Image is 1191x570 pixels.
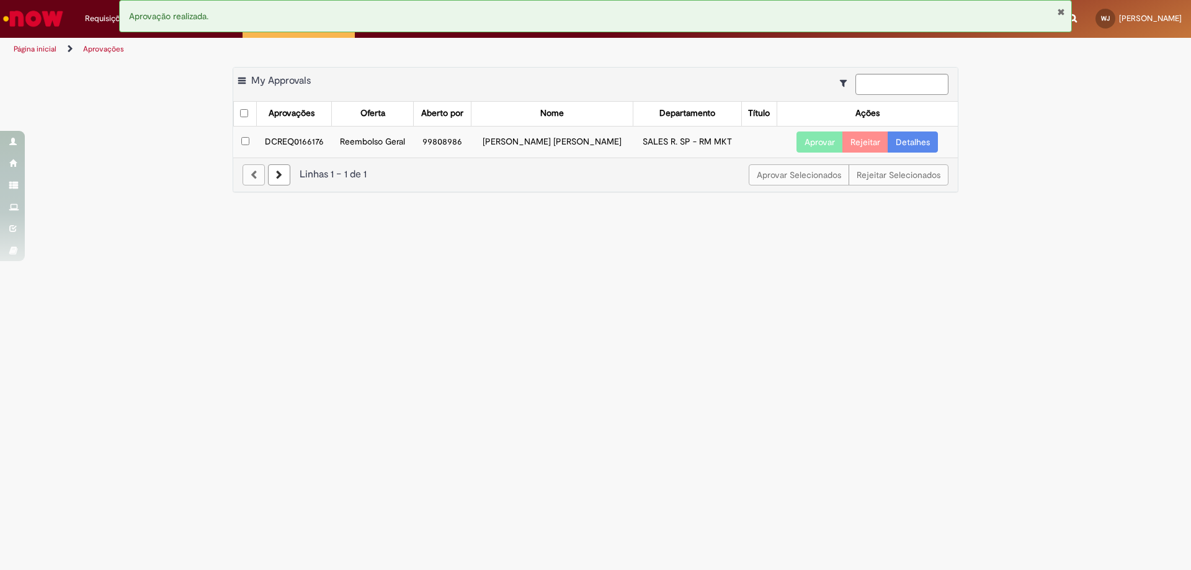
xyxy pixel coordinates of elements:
[842,131,888,153] button: Rejeitar
[888,131,938,153] a: Detalhes
[251,74,311,87] span: My Approvals
[1057,7,1065,17] button: Fechar Notificação
[257,102,332,126] th: Aprovações
[269,107,314,120] div: Aprovações
[243,167,948,182] div: Linhas 1 − 1 de 1
[796,131,843,153] button: Aprovar
[540,107,564,120] div: Nome
[9,38,785,61] ul: Trilhas de página
[14,44,56,54] a: Página inicial
[1119,13,1182,24] span: [PERSON_NAME]
[633,126,741,158] td: SALES R. SP - RM MKT
[421,107,463,120] div: Aberto por
[414,126,471,158] td: 99808986
[85,12,128,25] span: Requisições
[471,126,633,158] td: [PERSON_NAME] [PERSON_NAME]
[129,11,208,22] span: Aprovação realizada.
[1,6,65,31] img: ServiceNow
[83,44,124,54] a: Aprovações
[360,107,385,120] div: Oferta
[332,126,414,158] td: Reembolso Geral
[659,107,715,120] div: Departamento
[257,126,332,158] td: DCREQ0166176
[1101,14,1110,22] span: WJ
[855,107,880,120] div: Ações
[840,79,853,87] i: Mostrar filtros para: Suas Solicitações
[748,107,770,120] div: Título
